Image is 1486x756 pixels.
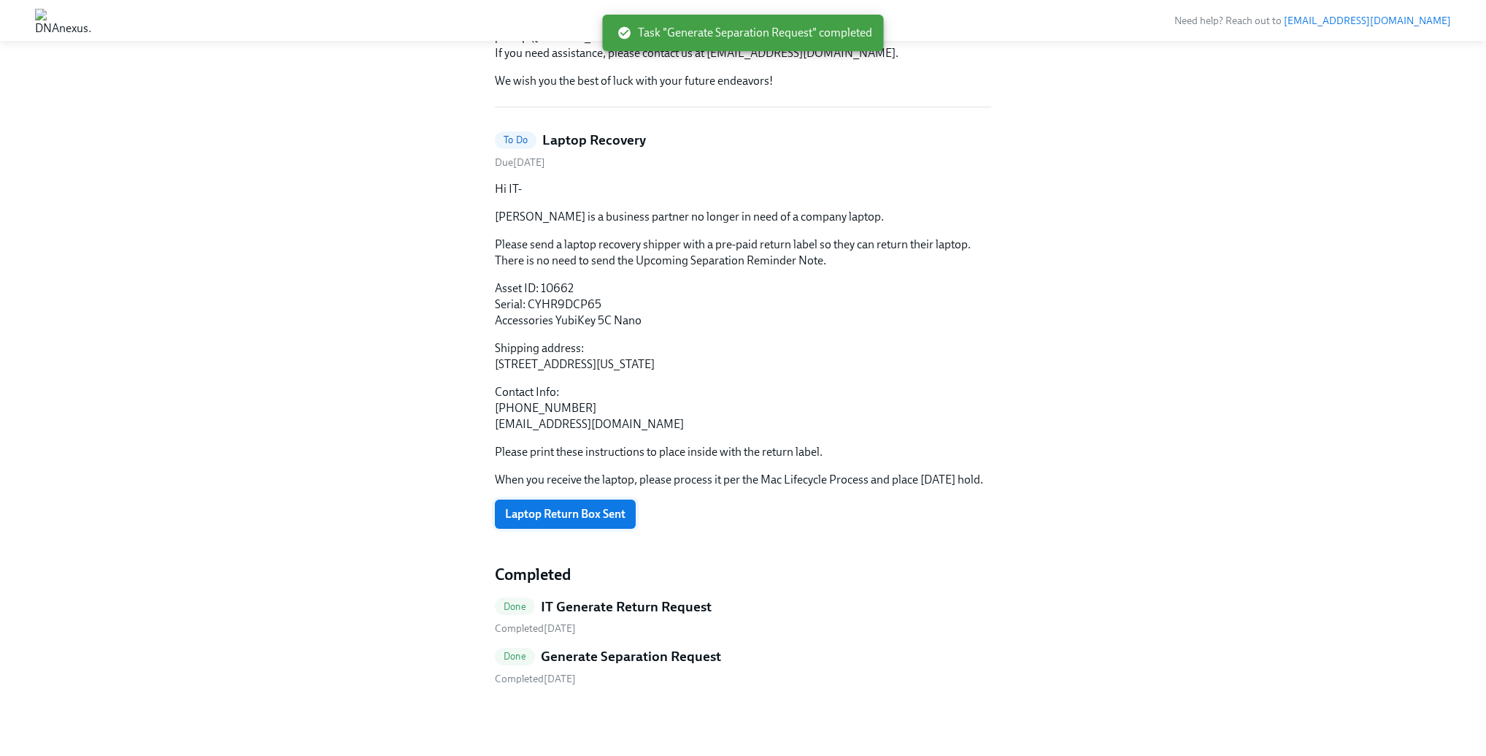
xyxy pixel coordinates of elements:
a: [EMAIL_ADDRESS][DOMAIN_NAME] [1284,15,1451,27]
a: DoneIT Generate Return Request Completed[DATE] [495,597,991,636]
span: Need help? Reach out to [1174,15,1451,27]
span: Friday, August 29th 2025, 9:00 am [495,156,545,169]
a: To DoLaptop RecoveryDue[DATE] [495,131,991,169]
p: Please send a laptop recovery shipper with a pre-paid return label so they can return their lapto... [495,237,991,269]
h5: Generate Separation Request [541,647,721,666]
img: DNAnexus, Inc. [35,9,91,32]
span: Thursday, August 28th 2025, 1:06 pm [495,673,576,685]
span: Laptop Return Box Sent [505,507,625,522]
p: [PERSON_NAME] is a business partner no longer in need of a company laptop. [495,209,991,225]
h5: IT Generate Return Request [541,597,712,616]
span: Task "Generate Separation Request" completed [617,25,872,41]
p: When you receive the laptop, please process it per the Mac Lifecycle Process and place [DATE] hold. [495,472,991,488]
span: Done [495,601,535,612]
p: Shipping address: [STREET_ADDRESS][US_STATE] [495,340,991,373]
p: We wish you the best of luck with your future endeavors! [495,73,991,89]
span: Tuesday, August 19th 2025, 11:25 am [495,622,576,635]
h4: Completed [495,564,991,586]
p: Please print these instructions to place inside with the return label. [495,444,991,460]
span: To Do [495,134,536,145]
button: Laptop Return Box Sent [495,500,636,529]
a: DoneGenerate Separation Request Completed[DATE] [495,647,991,686]
p: Asset ID: 10662 Serial: CYHR9DCP65 Accessories YubiKey 5C Nano [495,280,991,329]
h5: Laptop Recovery [542,131,646,150]
p: Contact Info: [PHONE_NUMBER] [EMAIL_ADDRESS][DOMAIN_NAME] [495,384,991,432]
p: Hi IT- [495,181,991,197]
span: Done [495,651,535,662]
